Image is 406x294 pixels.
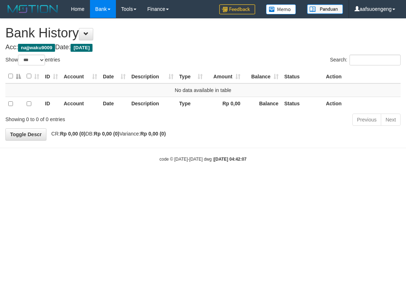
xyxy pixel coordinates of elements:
[5,44,401,51] h4: Acc: Date:
[100,69,128,83] th: Date: activate to sort column ascending
[323,69,401,83] th: Action
[349,55,401,65] input: Search:
[94,131,119,137] strong: Rp 0,00 (0)
[48,131,166,137] span: CR: DB: Variance:
[381,114,401,126] a: Next
[5,113,164,123] div: Showing 0 to 0 of 0 entries
[5,69,24,83] th: : activate to sort column descending
[5,55,60,65] label: Show entries
[176,97,206,111] th: Type
[206,97,243,111] th: Rp 0,00
[128,69,176,83] th: Description: activate to sort column ascending
[61,97,100,111] th: Account
[5,4,60,14] img: MOTION_logo.png
[60,131,86,137] strong: Rp 0,00 (0)
[61,69,100,83] th: Account: activate to sort column ascending
[24,69,42,83] th: : activate to sort column ascending
[5,83,401,97] td: No data available in table
[352,114,381,126] a: Previous
[281,69,323,83] th: Status
[18,44,55,52] span: najjwaku9009
[219,4,255,14] img: Feedback.jpg
[42,69,61,83] th: ID: activate to sort column ascending
[140,131,166,137] strong: Rp 0,00 (0)
[71,44,93,52] span: [DATE]
[5,26,401,40] h1: Bank History
[243,97,281,111] th: Balance
[307,4,343,14] img: panduan.png
[323,97,401,111] th: Action
[100,97,128,111] th: Date
[18,55,45,65] select: Showentries
[128,97,176,111] th: Description
[330,55,401,65] label: Search:
[206,69,243,83] th: Amount: activate to sort column ascending
[176,69,206,83] th: Type: activate to sort column ascending
[159,157,247,162] small: code © [DATE]-[DATE] dwg |
[5,128,46,141] a: Toggle Descr
[266,4,296,14] img: Button%20Memo.svg
[281,97,323,111] th: Status
[243,69,281,83] th: Balance: activate to sort column ascending
[214,157,247,162] strong: [DATE] 04:42:07
[42,97,61,111] th: ID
